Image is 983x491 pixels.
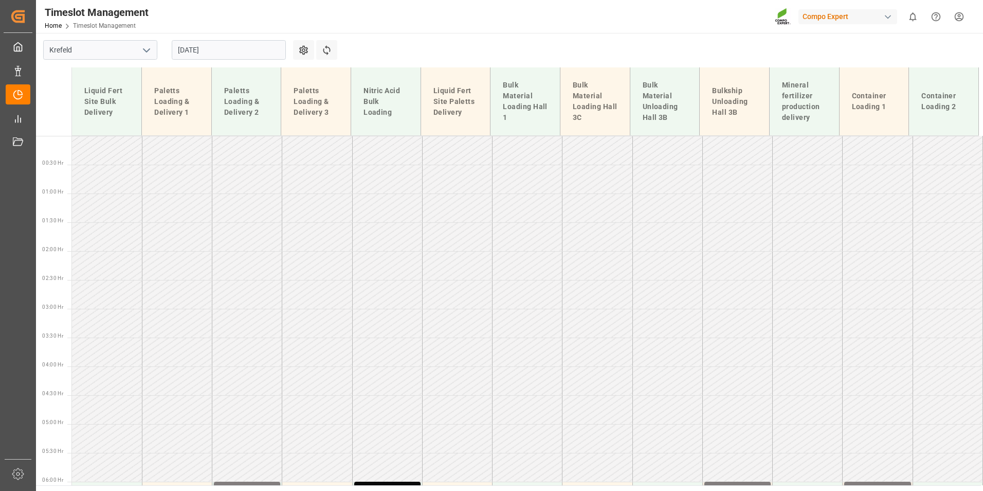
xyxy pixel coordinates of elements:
[42,333,63,339] span: 03:30 Hr
[42,189,63,195] span: 01:00 Hr
[848,86,901,116] div: Container Loading 1
[45,22,62,29] a: Home
[42,419,63,425] span: 05:00 Hr
[42,275,63,281] span: 02:30 Hr
[917,86,970,116] div: Container Loading 2
[775,8,791,26] img: Screenshot%202023-09-29%20at%2010.02.21.png_1712312052.png
[359,81,412,122] div: Nitric Acid Bulk Loading
[924,5,948,28] button: Help Center
[42,160,63,166] span: 00:30 Hr
[798,7,901,26] button: Compo Expert
[42,218,63,223] span: 01:30 Hr
[42,391,63,396] span: 04:30 Hr
[708,81,761,122] div: Bulkship Unloading Hall 3B
[778,76,831,127] div: Mineral fertilizer production delivery
[429,81,482,122] div: Liquid Fert Site Paletts Delivery
[798,9,897,24] div: Compo Expert
[289,81,342,122] div: Paletts Loading & Delivery 3
[42,247,63,252] span: 02:00 Hr
[639,76,691,127] div: Bulk Material Unloading Hall 3B
[42,304,63,310] span: 03:00 Hr
[901,5,924,28] button: show 0 new notifications
[43,40,157,60] input: Type to search/select
[42,477,63,483] span: 06:00 Hr
[150,81,203,122] div: Paletts Loading & Delivery 1
[42,448,63,454] span: 05:30 Hr
[138,42,154,58] button: open menu
[172,40,286,60] input: DD.MM.YYYY
[80,81,133,122] div: Liquid Fert Site Bulk Delivery
[45,5,149,20] div: Timeslot Management
[42,362,63,367] span: 04:00 Hr
[499,76,552,127] div: Bulk Material Loading Hall 1
[220,81,273,122] div: Paletts Loading & Delivery 2
[569,76,622,127] div: Bulk Material Loading Hall 3C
